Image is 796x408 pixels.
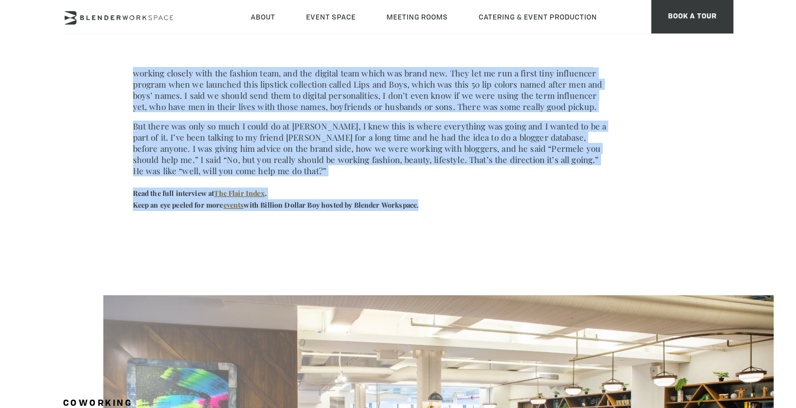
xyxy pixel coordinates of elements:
span: Coworking [63,400,133,408]
a: events [223,200,244,209]
p: I thought it was such an opportunity and they let me get involved in the strategy for getting [PE... [133,56,608,112]
p: But there was only so much I could do at [PERSON_NAME], I knew this is where everything was going... [133,121,608,176]
a: The Flair Index [214,189,264,198]
h5: Read the full interview at . Keep an eye peeled for more with Billion Dollar Boy hosted by Blende... [133,188,608,211]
